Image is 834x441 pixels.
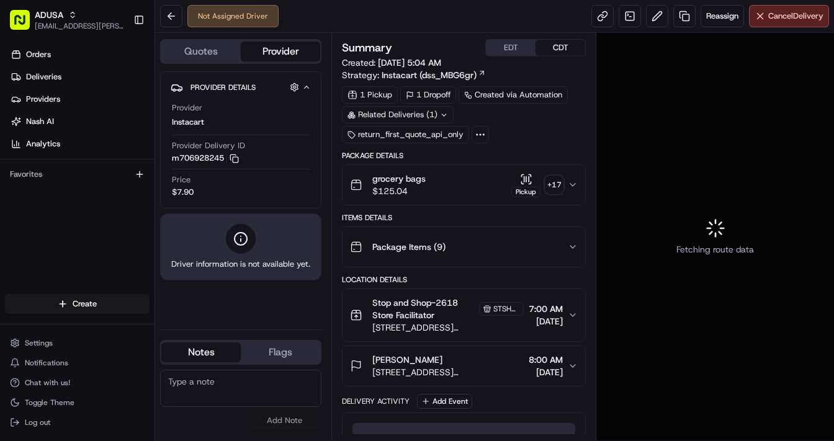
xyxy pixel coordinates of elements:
span: grocery bags [372,172,426,185]
span: Create [73,298,97,310]
a: Providers [5,89,155,109]
button: Pickup [511,173,540,197]
div: Delivery Activity [342,396,410,406]
span: 8:00 AM [529,354,563,366]
span: Package Items ( 9 ) [372,241,446,253]
button: Stop and Shop-2618 Store FacilitatorSTSH-2618[STREET_ADDRESS][PERSON_NAME]7:00 AM[DATE] [343,289,585,341]
button: m706928245 [172,153,239,164]
button: CDT [536,40,585,56]
span: Toggle Theme [25,398,74,408]
div: Related Deliveries (1) [342,106,454,123]
button: Provider Details [171,77,311,97]
button: Flags [241,342,320,362]
div: Items Details [342,213,586,223]
span: Price [172,174,191,185]
button: Pickup+17 [511,173,563,197]
span: Providers [26,94,60,105]
span: $125.04 [372,185,426,197]
div: Location Details [342,275,586,285]
span: Orders [26,49,51,60]
button: Notes [161,342,241,362]
span: Stop and Shop-2618 Store Facilitator [372,296,477,321]
a: Created via Automation [459,86,568,104]
span: Log out [25,417,50,427]
button: EDT [486,40,536,56]
span: [STREET_ADDRESS][PERSON_NAME] [372,366,524,378]
button: Notifications [5,354,150,372]
button: CancelDelivery [749,5,829,27]
span: Reassign [706,11,738,22]
button: Provider [241,42,320,61]
button: Create [5,294,150,314]
a: Instacart (dss_MBG6gr) [382,69,486,81]
button: [EMAIL_ADDRESS][PERSON_NAME][DOMAIN_NAME] [35,21,123,31]
button: ADUSA [35,9,63,21]
a: Deliveries [5,67,155,87]
span: Analytics [26,138,60,149]
span: Notifications [25,358,68,368]
div: Strategy: [342,69,486,81]
button: Settings [5,334,150,352]
button: grocery bags$125.04Pickup+17 [343,165,585,205]
span: $7.90 [172,187,194,198]
span: [DATE] 5:04 AM [378,57,441,68]
span: Settings [25,338,53,348]
span: STSH-2618 [493,304,519,314]
button: Toggle Theme [5,394,150,411]
span: Nash AI [26,116,54,127]
span: Cancel Delivery [768,11,823,22]
span: Created: [342,56,441,69]
span: 7:00 AM [529,303,563,315]
button: [PERSON_NAME][STREET_ADDRESS][PERSON_NAME]8:00 AM[DATE] [343,346,585,386]
button: Add Event [417,394,472,409]
a: Analytics [5,134,155,154]
button: ADUSA[EMAIL_ADDRESS][PERSON_NAME][DOMAIN_NAME] [5,5,128,35]
div: return_first_quote_api_only [342,126,469,143]
span: [PERSON_NAME] [372,354,442,366]
div: Favorites [5,164,150,184]
a: Orders [5,45,155,65]
button: Reassign [701,5,744,27]
button: Quotes [161,42,241,61]
button: Chat with us! [5,374,150,391]
span: Fetching route data [676,243,754,256]
span: [STREET_ADDRESS][PERSON_NAME] [372,321,524,334]
h3: Summary [342,42,392,53]
span: Provider Details [191,82,256,92]
div: Pickup [511,187,540,197]
a: Nash AI [5,112,155,131]
div: + 17 [545,176,563,194]
button: Log out [5,414,150,431]
span: Provider Delivery ID [172,140,245,151]
div: Package Details [342,151,586,161]
span: Chat with us! [25,378,70,388]
span: [DATE] [529,366,563,378]
span: Instacart [172,117,204,128]
span: Provider [172,102,202,114]
span: [DATE] [529,315,563,327]
button: Package Items (9) [343,227,585,267]
span: Deliveries [26,71,61,82]
span: Instacart (dss_MBG6gr) [382,69,477,81]
div: 1 Pickup [342,86,398,104]
div: 1 Dropoff [400,86,456,104]
span: Driver information is not available yet. [171,259,310,270]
